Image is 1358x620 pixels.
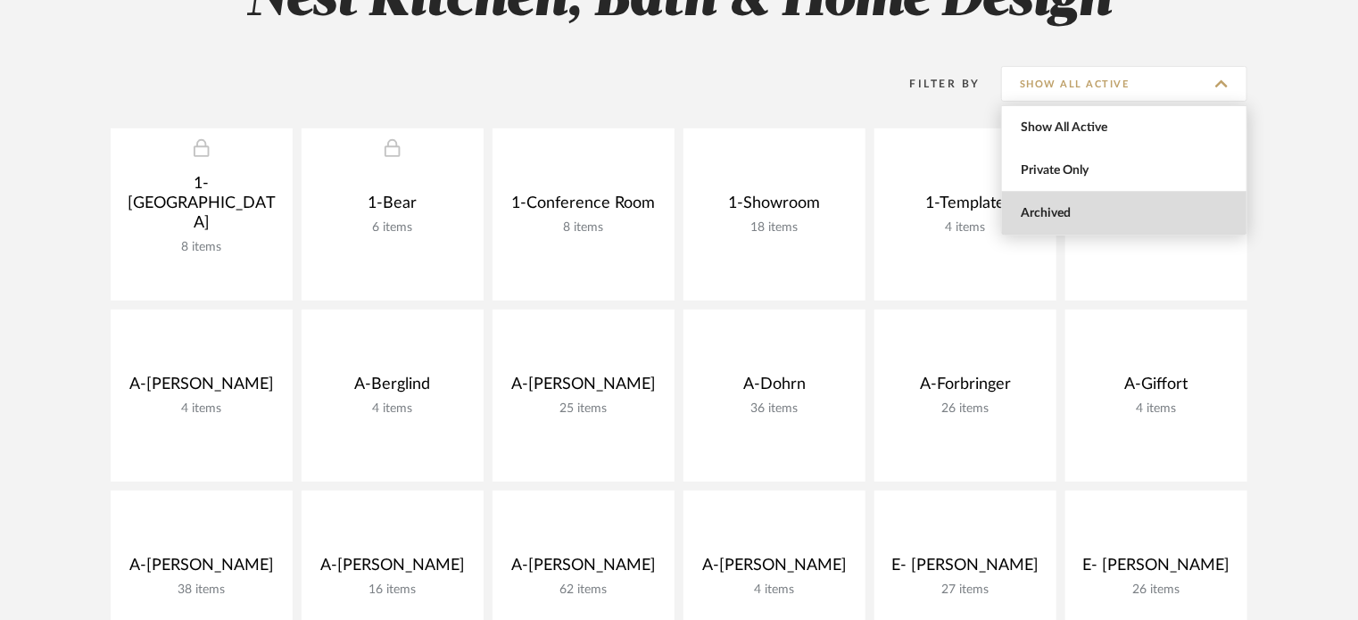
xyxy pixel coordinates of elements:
[507,583,660,598] div: 62 items
[125,401,278,417] div: 4 items
[316,556,469,583] div: A-[PERSON_NAME]
[316,375,469,401] div: A-Berglind
[316,583,469,598] div: 16 items
[125,583,278,598] div: 38 items
[507,375,660,401] div: A-[PERSON_NAME]
[1021,163,1232,178] span: Private Only
[889,401,1042,417] div: 26 items
[889,583,1042,598] div: 27 items
[125,174,278,240] div: 1- [GEOGRAPHIC_DATA]
[698,194,851,220] div: 1-Showroom
[698,556,851,583] div: A-[PERSON_NAME]
[507,401,660,417] div: 25 items
[889,375,1042,401] div: A-Forbringer
[125,375,278,401] div: A-[PERSON_NAME]
[1021,206,1232,221] span: Archived
[507,220,660,236] div: 8 items
[698,583,851,598] div: 4 items
[125,556,278,583] div: A-[PERSON_NAME]
[698,220,851,236] div: 18 items
[887,75,981,93] div: Filter By
[316,401,469,417] div: 4 items
[889,556,1042,583] div: E- [PERSON_NAME]
[316,194,469,220] div: 1-Bear
[1080,583,1233,598] div: 26 items
[1080,556,1233,583] div: E- [PERSON_NAME]
[507,194,660,220] div: 1-Conference Room
[1021,120,1232,136] span: Show All Active
[1080,375,1233,401] div: A-Giffort
[507,556,660,583] div: A-[PERSON_NAME]
[889,220,1042,236] div: 4 items
[698,375,851,401] div: A-Dohrn
[316,220,469,236] div: 6 items
[889,194,1042,220] div: 1-Template
[125,240,278,255] div: 8 items
[698,401,851,417] div: 36 items
[1080,401,1233,417] div: 4 items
